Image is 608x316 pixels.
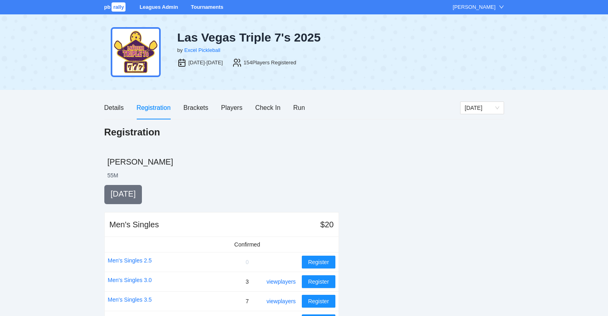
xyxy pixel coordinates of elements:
div: Registration [136,103,170,113]
div: Run [293,103,305,113]
button: Register [302,295,335,308]
span: Friday [465,102,499,114]
a: Men's Singles 3.0 [108,276,152,284]
div: Las Vegas Triple 7's 2025 [177,30,364,45]
span: rally [112,2,126,12]
h1: Registration [104,126,160,139]
div: Brackets [183,103,208,113]
div: Men's Singles [110,219,159,230]
div: [PERSON_NAME] [453,3,496,11]
a: view players [267,298,296,304]
span: 0 [245,259,249,265]
td: 7 [231,291,263,311]
div: [DATE]-[DATE] [188,59,223,67]
td: Confirmed [231,237,263,252]
button: Register [302,256,335,268]
span: pb [104,4,111,10]
a: Men's Singles 3.5 [108,295,152,304]
a: view players [267,278,296,285]
a: Leagues Admin [140,4,178,10]
span: Register [308,297,329,306]
div: Check In [255,103,280,113]
a: pbrally [104,4,127,10]
button: Register [302,275,335,288]
div: $20 [320,219,333,230]
span: down [499,4,504,10]
td: 3 [231,272,263,291]
span: Register [308,277,329,286]
div: 154 Players Registered [243,59,296,67]
li: 55 M [108,171,118,179]
div: Players [221,103,242,113]
a: Tournaments [191,4,223,10]
a: Men's Singles 2.5 [108,256,152,265]
a: Excel Pickleball [184,47,220,53]
h2: [PERSON_NAME] [108,156,504,167]
span: [DATE] [111,189,136,198]
span: Register [308,258,329,266]
img: tiple-sevens-24.png [111,27,161,77]
div: Details [104,103,124,113]
div: by [177,46,183,54]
